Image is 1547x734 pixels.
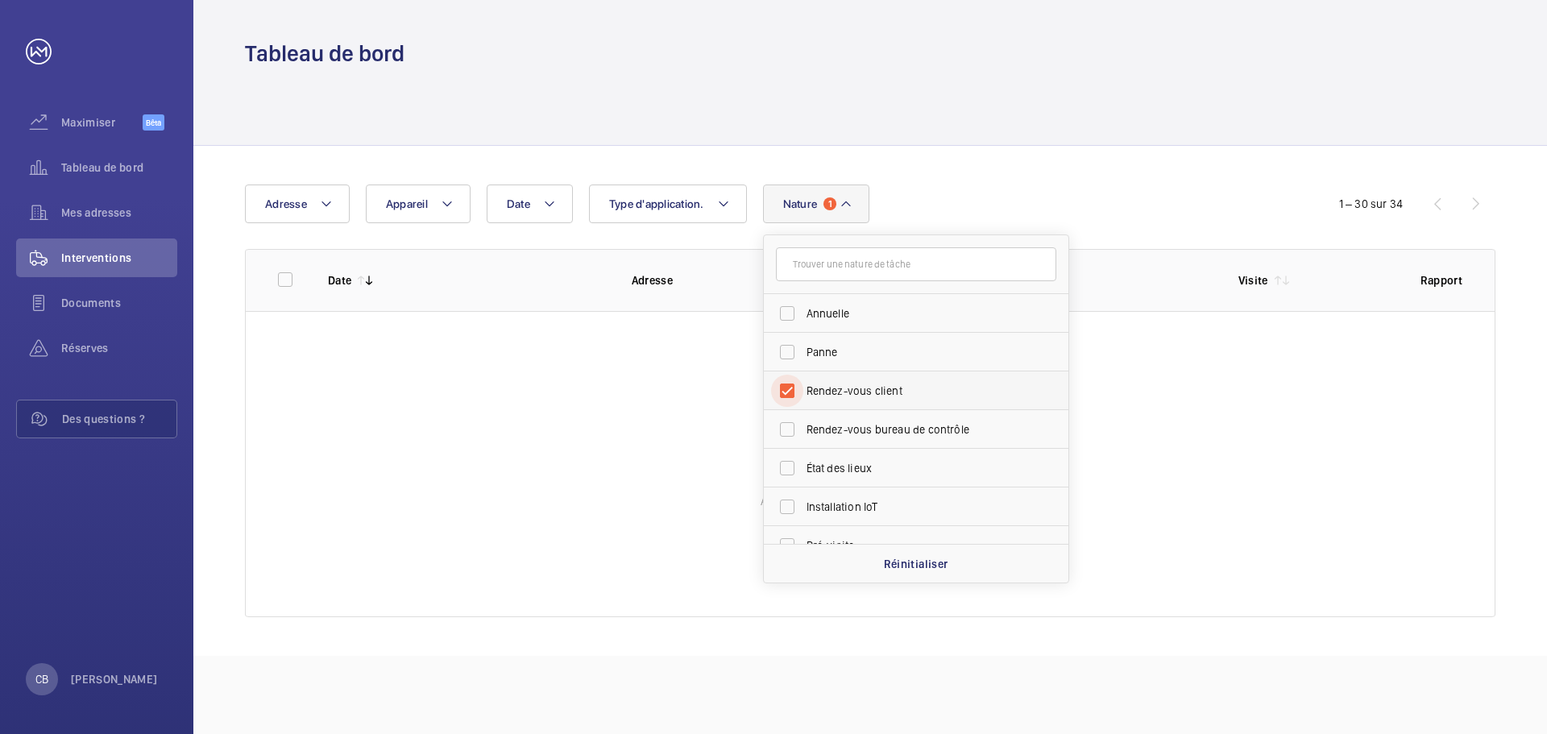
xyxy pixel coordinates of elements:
[328,274,351,287] font: Date
[265,197,307,210] font: Adresse
[61,251,132,264] font: Interventions
[807,500,878,513] font: Installation IoT
[589,185,747,223] button: Type d'application.
[61,342,109,355] font: Réserves
[807,423,969,436] font: Rendez-vous bureau de contrôle
[632,274,673,287] font: Adresse
[245,185,350,223] button: Adresse
[146,118,161,127] font: Bêta
[61,116,115,129] font: Maximiser
[35,673,48,686] font: CB
[1339,197,1403,210] font: 1 – 30 sur 34
[366,185,471,223] button: Appareil
[62,413,145,425] font: Des questions ?
[783,197,818,210] font: Nature
[807,539,855,552] font: Pré-visite
[61,206,131,219] font: Mes adresses
[245,39,404,67] font: Tableau de bord
[807,462,873,475] font: État des lieux
[1421,274,1462,287] font: Rapport
[61,297,121,309] font: Documents
[609,197,704,210] font: Type d'application.
[807,346,838,359] font: Panne
[71,673,158,686] font: [PERSON_NAME]
[884,558,948,570] font: Réinitialiser
[807,384,902,397] font: Rendez-vous client
[761,495,979,508] font: Aucune intervention n'a encore été réalisée.
[776,247,1056,281] input: Trouver une nature de tâche
[487,185,573,223] button: Date
[807,307,849,320] font: Annuelle
[61,161,143,174] font: Tableau de bord
[1238,274,1268,287] font: Visite
[507,197,530,210] font: Date
[828,198,832,209] font: 1
[763,185,870,223] button: Nature1
[386,197,428,210] font: Appareil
